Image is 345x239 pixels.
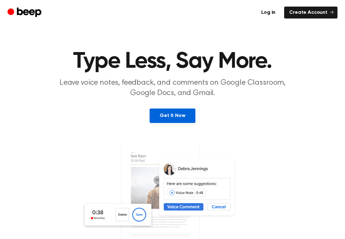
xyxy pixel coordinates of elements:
[284,7,337,19] a: Create Account
[52,78,293,98] p: Leave voice notes, feedback, and comments on Google Classroom, Google Docs, and Gmail.
[256,7,280,19] a: Log in
[8,7,43,19] a: Beep
[12,50,333,73] h1: Type Less, Say More.
[150,109,195,123] a: Get It Now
